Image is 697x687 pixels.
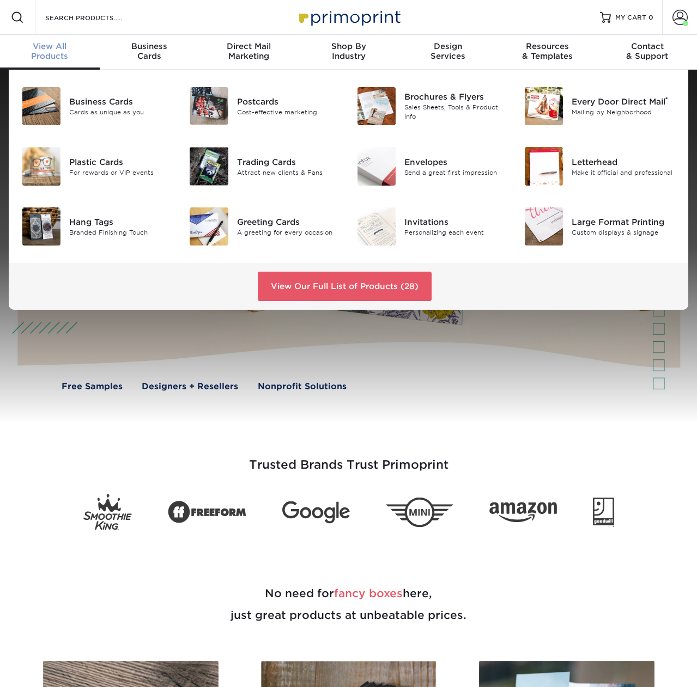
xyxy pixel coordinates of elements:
a: Resources& Templates [498,35,598,70]
span: Contact [597,41,697,51]
a: Contact& Support [597,35,697,70]
img: Every Door Direct Mail [525,87,563,125]
img: Brochures & Flyers [357,87,396,125]
img: Google [282,501,350,523]
img: Smoothie King [83,494,132,530]
input: SEARCH PRODUCTS..... [44,11,150,24]
div: Envelopes [404,156,508,168]
div: Sales Sheets, Tools & Product Info [404,103,508,121]
div: Make it official and professional [572,168,675,177]
div: Cost-effective marketing [237,107,341,116]
div: Cards as unique as you [69,108,173,117]
div: A greeting for every occasion [237,228,341,237]
img: Plastic Cards [22,147,60,185]
span: Business [100,41,199,51]
a: Hang Tags Hang Tags Branded Finishing Touch [22,203,173,250]
div: Personalizing each event [404,228,508,237]
a: Brochures & Flyers Brochures & Flyers Sales Sheets, Tools & Product Info [357,83,508,130]
a: Letterhead Letterhead Make it official and professional [524,143,675,189]
div: Marketing [199,41,299,61]
a: Direct MailMarketing [199,35,299,70]
img: Primoprint [294,5,403,29]
div: Attract new clients & Fans [237,168,341,177]
div: Industry [299,41,398,61]
img: Trading Cards [190,147,228,185]
a: BusinessCards [100,35,199,70]
div: Large Format Printing [572,216,675,228]
a: Invitations Invitations Personalizing each event [357,203,508,250]
div: Every Door Direct Mail [572,96,675,108]
a: View Our Full List of Products (28) [258,272,432,301]
div: For rewards or VIP events [69,168,173,177]
img: Freeform [168,495,246,530]
div: & Templates [498,41,598,61]
sup: ® [665,95,668,103]
img: Envelopes [357,147,396,185]
div: Custom displays & signage [572,228,675,237]
span: Shop By [299,41,398,51]
img: Invitations [357,207,396,246]
div: Invitations [404,216,508,228]
span: Resources [498,41,598,51]
img: Postcards [190,87,228,125]
a: Shop ByIndustry [299,35,398,70]
a: Trading Cards Trading Cards Attract new clients & Fans [189,143,340,189]
div: Mailing by Neighborhood [572,108,675,117]
h2: No need for here, just great products at unbeatable prices. [30,556,668,652]
img: Greeting Cards [190,207,228,246]
a: Envelopes Envelopes Send a great first impression [357,143,508,189]
span: Direct Mail [199,41,299,51]
img: Mini [386,497,453,527]
a: Large Format Printing Large Format Printing Custom displays & signage [524,203,675,250]
div: Cards [100,41,199,61]
img: Business Cards [22,87,60,125]
a: Greeting Cards Greeting Cards A greeting for every occasion [189,203,340,250]
a: DesignServices [398,35,498,70]
div: Send a great first impression [404,168,508,177]
img: Large Format Printing [525,207,563,246]
span: fancy boxes [334,587,403,600]
img: Goodwill [593,498,614,527]
img: Letterhead [525,147,563,185]
span: MY CART [615,13,646,22]
div: Greeting Cards [237,216,341,228]
div: Trading Cards [237,156,341,168]
div: Postcards [237,95,341,107]
div: Services [398,41,498,61]
span: Design [398,41,498,51]
a: Postcards Postcards Cost-effective marketing [189,83,340,129]
span: 0 [648,14,653,21]
div: Letterhead [572,156,675,168]
div: Brochures & Flyers [404,91,508,103]
img: Amazon [489,502,557,523]
div: Plastic Cards [69,156,173,168]
div: Business Cards [69,96,173,108]
div: Branded Finishing Touch [69,228,173,237]
a: Every Door Direct Mail Every Door Direct Mail® Mailing by Neighborhood [524,83,675,130]
img: Hang Tags [22,207,60,246]
div: Hang Tags [69,216,173,228]
a: Business Cards Business Cards Cards as unique as you [22,83,173,130]
a: Plastic Cards Plastic Cards For rewards or VIP events [22,143,173,189]
h3: Trusted Brands Trust Primoprint [30,432,668,485]
div: & Support [597,41,697,61]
